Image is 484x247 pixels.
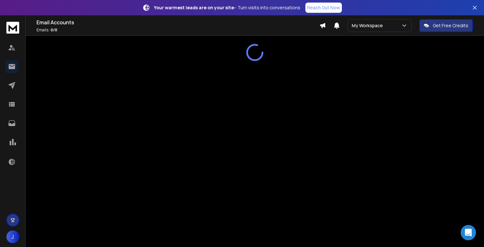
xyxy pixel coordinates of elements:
[6,230,19,243] button: J
[352,22,385,29] p: My Workspace
[307,4,340,11] p: Reach Out Now
[36,28,319,33] p: Emails :
[154,4,300,11] p: – Turn visits into conversations
[461,225,476,240] div: Open Intercom Messenger
[51,27,57,33] span: 0 / 0
[36,19,319,26] h1: Email Accounts
[419,19,473,32] button: Get Free Credits
[433,22,468,29] p: Get Free Credits
[305,3,342,13] a: Reach Out Now
[154,4,234,11] strong: Your warmest leads are on your site
[6,22,19,34] img: logo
